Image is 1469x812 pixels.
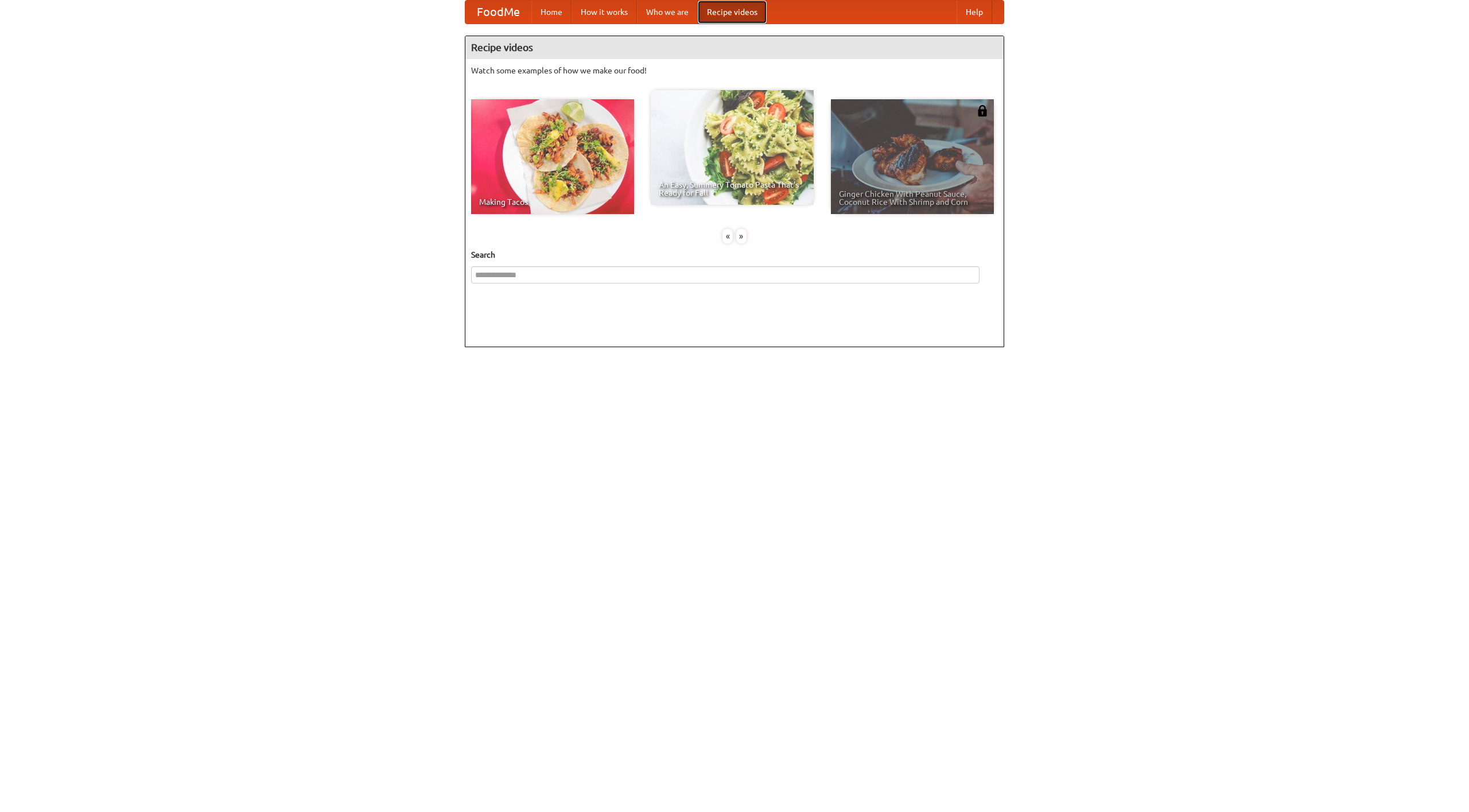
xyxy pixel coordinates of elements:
a: Who we are [637,1,698,24]
span: An Easy, Summery Tomato Pasta That's Ready for Fall [659,181,806,197]
h4: Recipe videos [465,36,1004,59]
div: « [722,229,733,243]
p: Watch some examples of how we make our food! [471,65,998,76]
div: » [736,229,747,243]
h5: Search [471,249,998,261]
a: How it works [572,1,637,24]
a: FoodMe [465,1,531,24]
a: Making Tacos [471,99,634,214]
a: Help [957,1,992,24]
a: An Easy, Summery Tomato Pasta That's Ready for Fall [651,90,814,205]
a: Home [531,1,572,24]
span: Making Tacos [479,198,626,206]
a: Recipe videos [698,1,767,24]
img: 483408.png [977,105,988,116]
